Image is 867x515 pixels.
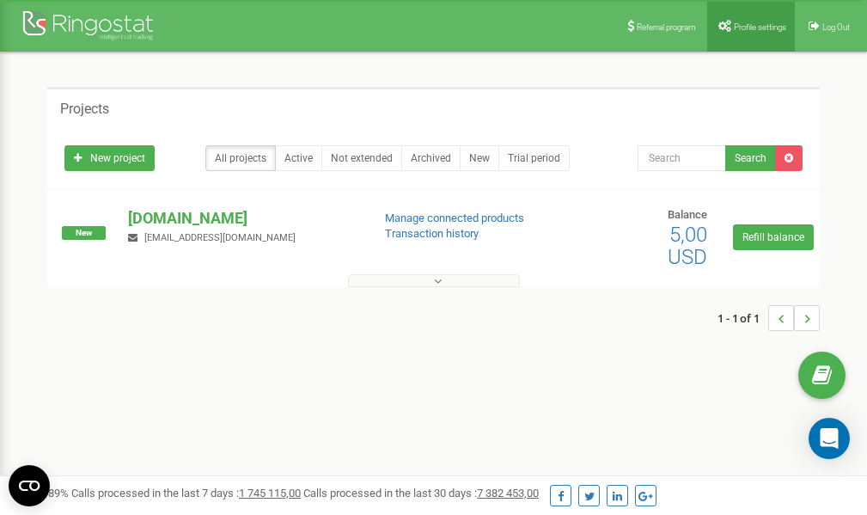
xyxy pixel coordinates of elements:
span: 1 - 1 of 1 [717,305,768,331]
div: Open Intercom Messenger [809,418,850,459]
nav: ... [717,288,820,348]
input: Search [638,145,726,171]
a: Active [275,145,322,171]
button: Search [725,145,776,171]
span: Referral program [637,22,696,32]
a: Archived [401,145,461,171]
u: 1 745 115,00 [239,487,301,500]
span: 5,00 USD [668,223,707,269]
span: New [62,226,106,240]
a: Trial period [498,145,570,171]
span: Balance [668,208,707,221]
a: All projects [205,145,276,171]
span: [EMAIL_ADDRESS][DOMAIN_NAME] [144,232,296,243]
a: New [460,145,499,171]
a: New project [64,145,155,171]
span: Calls processed in the last 30 days : [303,487,539,500]
p: [DOMAIN_NAME] [128,207,357,230]
a: Transaction history [385,227,479,240]
span: Log Out [822,22,850,32]
span: Profile settings [734,22,786,32]
h5: Projects [60,101,109,117]
a: Refill balance [733,224,814,250]
button: Open CMP widget [9,465,50,506]
u: 7 382 453,00 [477,487,539,500]
a: Manage connected products [385,212,524,224]
span: Calls processed in the last 7 days : [71,487,301,500]
a: Not extended [321,145,402,171]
